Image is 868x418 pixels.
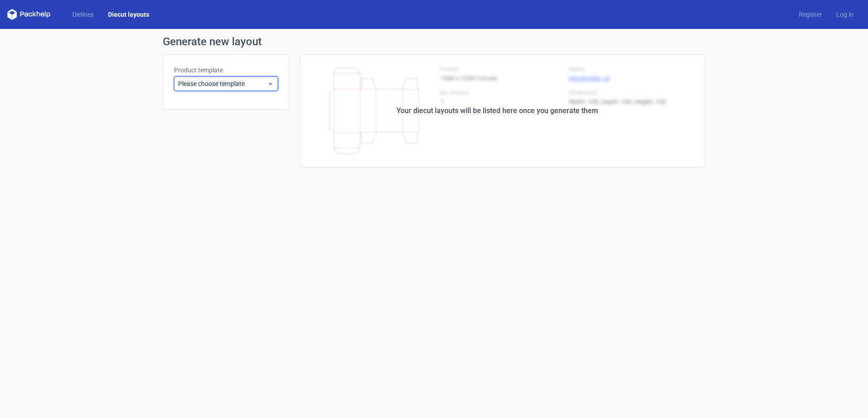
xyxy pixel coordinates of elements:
a: Register [792,10,829,19]
a: Dielines [65,10,101,19]
label: Product template [174,66,278,75]
a: Log in [829,10,861,19]
a: Diecut layouts [101,10,156,19]
h1: Generate new layout [163,36,705,47]
span: Please choose template [178,79,267,88]
div: Your diecut layouts will be listed here once you generate them [396,105,598,116]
